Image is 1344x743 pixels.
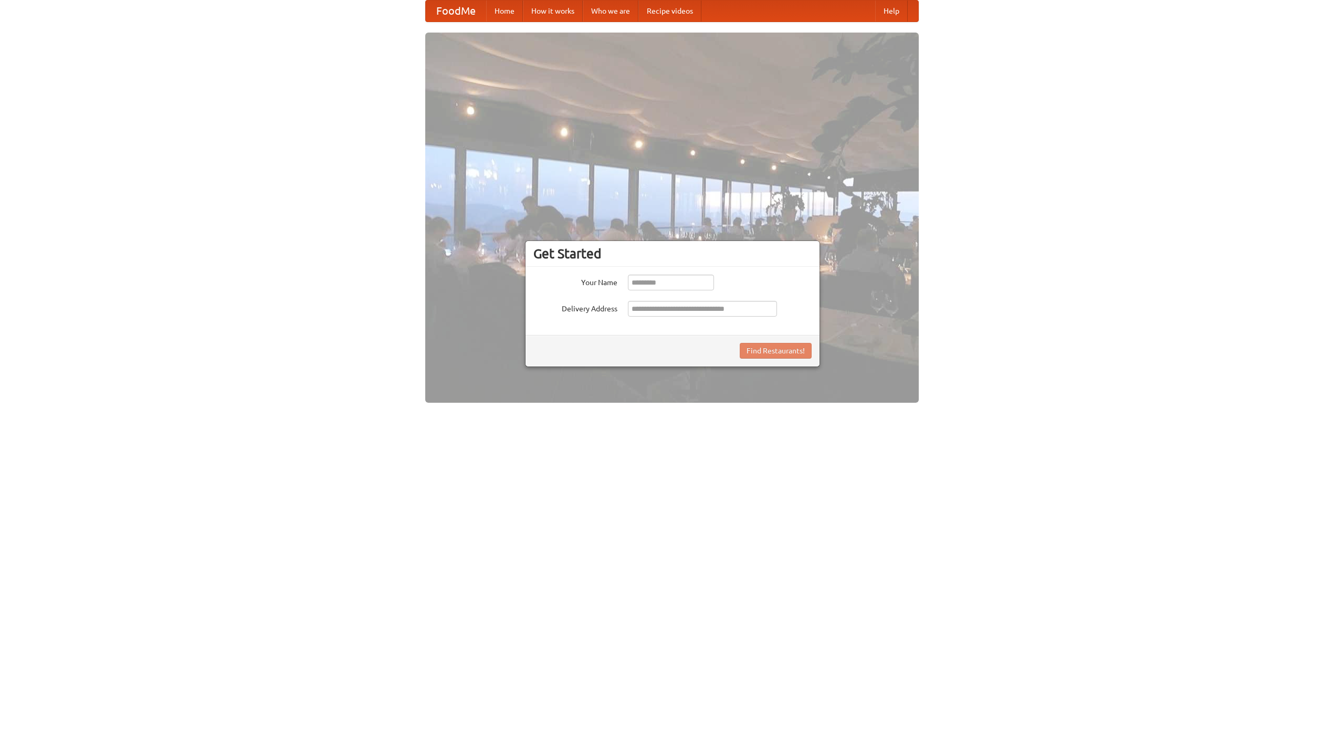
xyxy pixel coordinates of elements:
a: How it works [523,1,583,22]
a: Help [875,1,908,22]
a: Recipe videos [638,1,701,22]
a: FoodMe [426,1,486,22]
a: Home [486,1,523,22]
button: Find Restaurants! [740,343,812,359]
label: Your Name [533,275,617,288]
a: Who we are [583,1,638,22]
label: Delivery Address [533,301,617,314]
h3: Get Started [533,246,812,261]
